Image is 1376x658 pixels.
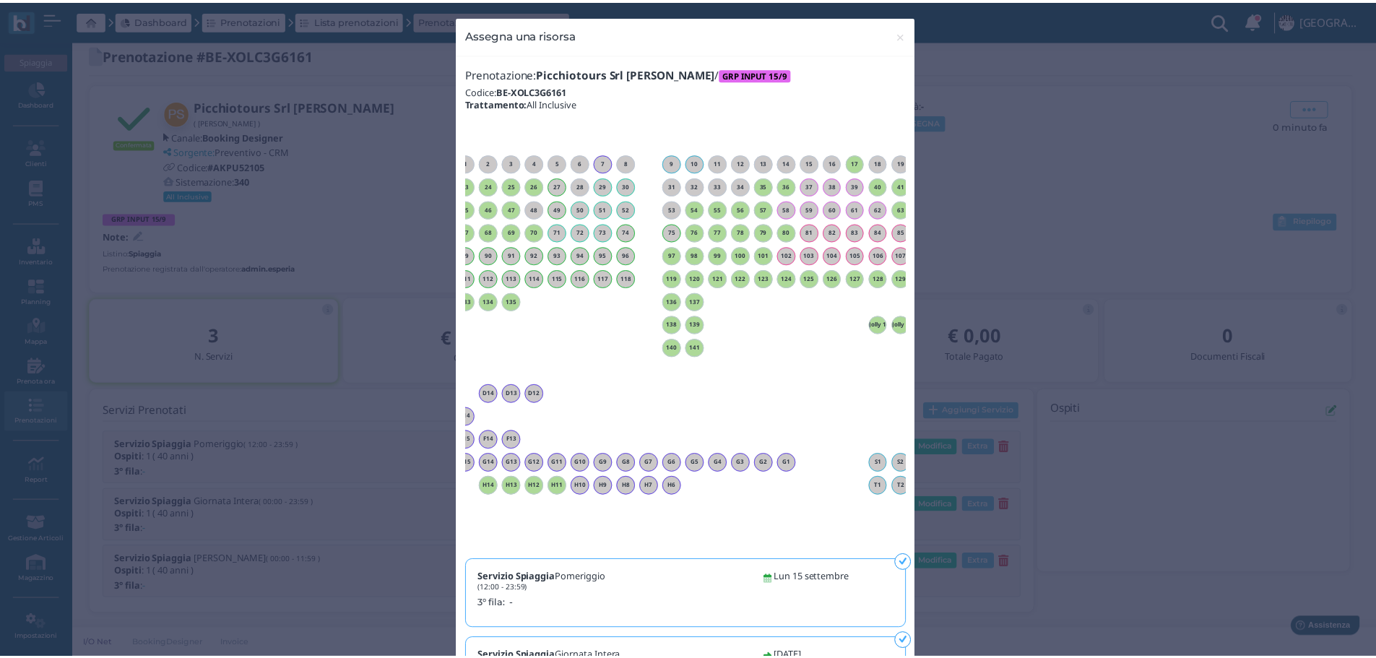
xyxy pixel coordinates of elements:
[506,459,524,466] h6: G13
[783,206,802,212] h6: 58
[621,183,640,189] h6: 30
[481,572,610,592] h5: Pomeriggio
[598,252,617,259] h6: 95
[575,459,594,466] h6: G10
[852,206,871,212] h6: 61
[575,183,594,189] h6: 28
[875,160,894,166] h6: 18
[483,482,501,489] h6: H14
[714,275,732,282] h6: 121
[575,206,594,212] h6: 50
[529,482,548,489] h6: H12
[875,275,894,282] h6: 128
[483,459,501,466] h6: G14
[667,160,686,166] h6: 9
[529,390,548,397] h6: D12
[575,252,594,259] h6: 94
[459,459,478,466] h6: G15
[691,160,709,166] h6: 10
[829,206,848,212] h6: 60
[459,206,478,212] h6: 45
[483,183,501,189] h6: 24
[459,160,478,166] h6: 1
[667,345,686,351] h6: 140
[852,160,871,166] h6: 17
[469,98,912,108] h5: All Inclusive
[500,84,571,97] b: BE-XOLC3G6161
[621,275,640,282] h6: 118
[667,206,686,212] h6: 53
[875,482,894,489] h6: T1
[459,413,478,420] h6: E14
[459,436,478,443] h6: F15
[899,252,917,259] h6: 107
[552,206,571,212] h6: 49
[737,160,756,166] h6: 12
[899,183,917,189] h6: 41
[760,206,779,212] h6: 57
[575,160,594,166] h6: 6
[483,275,501,282] h6: 112
[644,482,663,489] h6: H7
[829,160,848,166] h6: 16
[760,229,779,235] h6: 79
[737,229,756,235] h6: 78
[598,459,617,466] h6: G9
[459,298,478,305] h6: 133
[691,459,709,466] h6: G5
[875,321,894,328] h6: Jolly 1
[760,459,779,466] h6: G2
[621,229,640,235] h6: 74
[481,583,531,593] small: (12:00 - 23:59)
[714,459,732,466] h6: G4
[899,206,917,212] h6: 63
[760,275,779,282] h6: 123
[483,252,501,259] h6: 90
[552,183,571,189] h6: 27
[506,229,524,235] h6: 69
[829,252,848,259] h6: 104
[552,229,571,235] h6: 71
[783,160,802,166] h6: 14
[469,96,531,109] b: Trattamento:
[483,298,501,305] h6: 134
[621,482,640,489] h6: H8
[506,436,524,443] h6: F13
[552,252,571,259] h6: 93
[691,321,709,328] h6: 139
[737,252,756,259] h6: 100
[737,206,756,212] h6: 56
[481,597,752,611] label: 3° fila: -
[667,275,686,282] h6: 119
[621,160,640,166] h6: 8
[575,229,594,235] h6: 72
[691,252,709,259] h6: 98
[829,229,848,235] h6: 82
[783,275,802,282] h6: 124
[691,206,709,212] h6: 54
[714,252,732,259] h6: 99
[575,275,594,282] h6: 116
[852,183,871,189] h6: 39
[529,229,548,235] h6: 70
[783,459,802,466] h6: G1
[806,206,825,212] h6: 59
[691,229,709,235] h6: 76
[598,482,617,489] h6: H9
[899,160,917,166] h6: 19
[483,160,501,166] h6: 2
[714,229,732,235] h6: 77
[506,183,524,189] h6: 25
[506,390,524,397] h6: D13
[875,229,894,235] h6: 84
[875,206,894,212] h6: 62
[483,206,501,212] h6: 46
[760,183,779,189] h6: 35
[737,183,756,189] h6: 34
[806,183,825,189] h6: 37
[469,25,580,42] h4: Assegna una risorsa
[540,66,720,81] b: Picchiotours Srl [PERSON_NAME]
[667,229,686,235] h6: 75
[552,160,571,166] h6: 5
[483,390,501,397] h6: D14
